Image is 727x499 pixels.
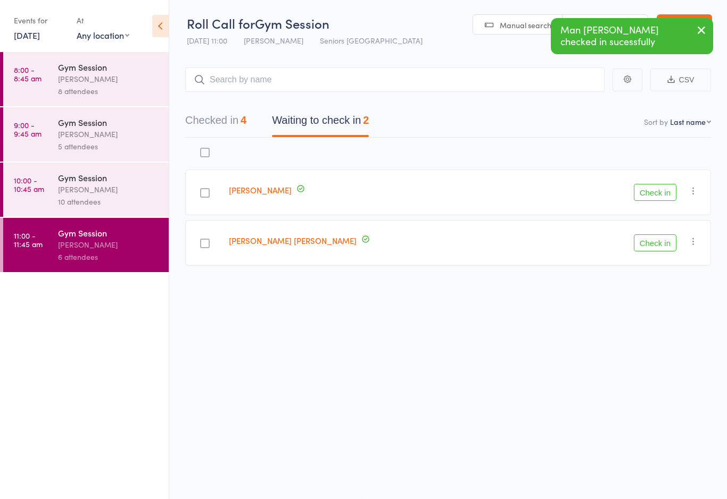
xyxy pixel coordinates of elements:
div: [PERSON_NAME] [58,183,160,196]
button: Waiting to check in2 [272,109,369,137]
a: [PERSON_NAME] [PERSON_NAME] [229,235,357,246]
div: 4 [241,114,246,126]
div: Gym Session [58,61,160,73]
div: [PERSON_NAME] [58,239,160,251]
div: 6 attendees [58,251,160,263]
div: [PERSON_NAME] [58,128,160,140]
div: Gym Session [58,172,160,183]
div: [PERSON_NAME] [58,73,160,85]
button: CSV [650,69,711,91]
time: 8:00 - 8:45 am [14,65,42,82]
div: Events for [14,12,66,29]
time: 11:00 - 11:45 am [14,231,43,248]
a: [DATE] [14,29,40,41]
div: 5 attendees [58,140,160,153]
span: Seniors [GEOGRAPHIC_DATA] [320,35,423,46]
span: Roll Call for [187,14,255,32]
a: 11:00 -11:45 amGym Session[PERSON_NAME]6 attendees [3,218,169,272]
span: [DATE] 11:00 [187,35,227,46]
a: Exit roll call [657,14,712,36]
div: 8 attendees [58,85,160,97]
div: Man [PERSON_NAME] checked in sucessfully [551,18,713,54]
a: 8:00 -8:45 amGym Session[PERSON_NAME]8 attendees [3,52,169,106]
div: Any location [77,29,129,41]
a: [PERSON_NAME] [229,184,292,196]
div: At [77,12,129,29]
label: Sort by [644,116,668,127]
span: [PERSON_NAME] [244,35,303,46]
button: Check in [634,184,676,201]
button: Checked in4 [185,109,246,137]
div: Last name [670,116,706,127]
time: 9:00 - 9:45 am [14,121,42,138]
a: 10:00 -10:45 amGym Session[PERSON_NAME]10 attendees [3,163,169,217]
a: 9:00 -9:45 amGym Session[PERSON_NAME]5 attendees [3,107,169,162]
time: 10:00 - 10:45 am [14,176,44,193]
button: Check in [634,234,676,251]
span: Gym Session [255,14,329,32]
div: 2 [363,114,369,126]
div: Gym Session [58,116,160,128]
input: Search by name [185,67,605,92]
div: Gym Session [58,227,160,239]
span: Manual search [500,20,551,30]
div: 10 attendees [58,196,160,208]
